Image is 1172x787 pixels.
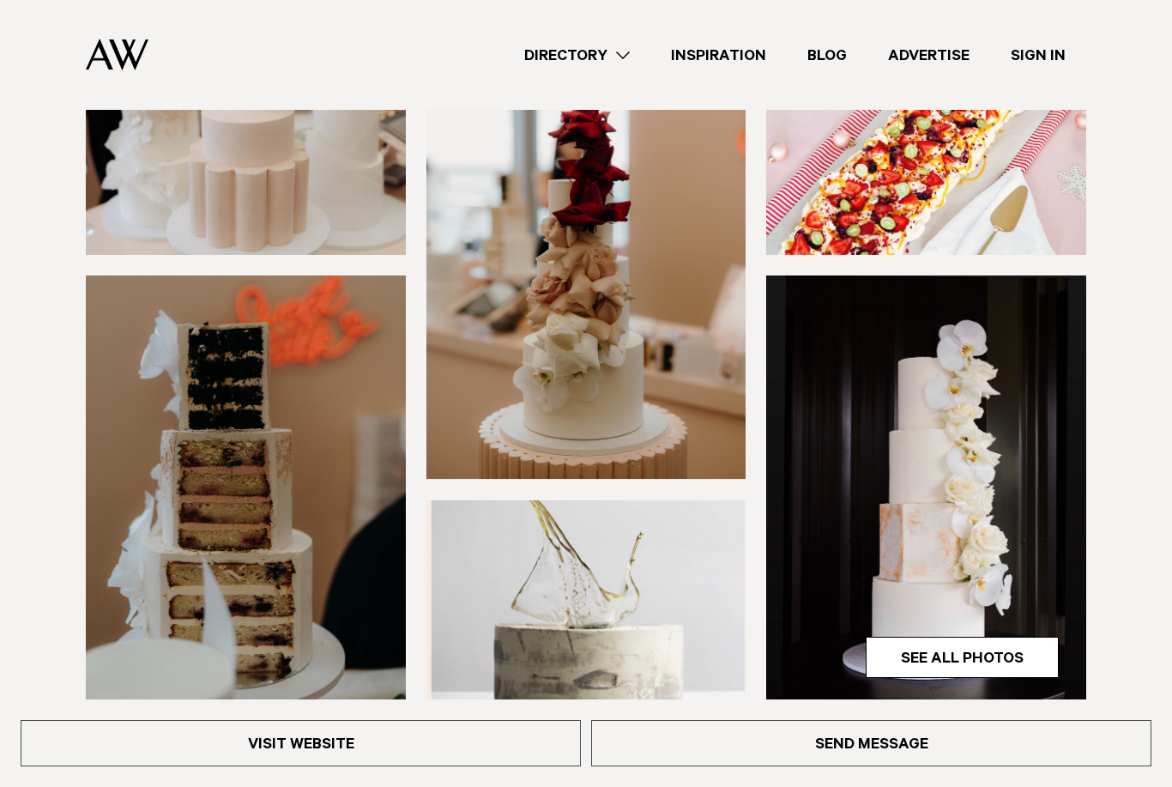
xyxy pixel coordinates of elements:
[787,44,867,67] a: Blog
[21,720,581,766] a: Visit Website
[650,44,787,67] a: Inspiration
[591,720,1151,766] a: Send Message
[504,44,650,67] a: Directory
[867,44,990,67] a: Advertise
[86,39,148,70] img: Auckland Weddings Logo
[866,637,1059,678] a: See All Photos
[990,44,1086,67] a: Sign In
